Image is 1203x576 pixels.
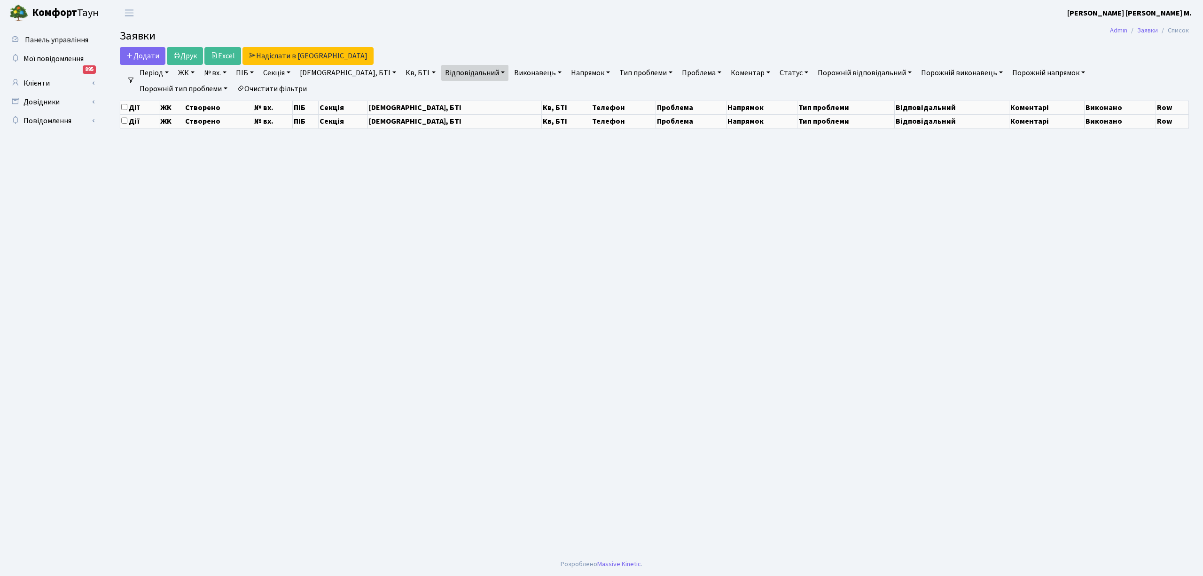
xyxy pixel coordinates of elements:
[117,5,141,21] button: Переключити навігацію
[1067,8,1192,19] a: [PERSON_NAME] [PERSON_NAME] М.
[120,114,159,128] th: Дії
[5,49,99,68] a: Мої повідомлення895
[319,114,368,128] th: Секція
[1156,114,1189,128] th: Row
[167,47,203,65] a: Друк
[120,47,165,65] a: Додати
[367,101,542,114] th: [DEMOGRAPHIC_DATA], БТІ
[1156,101,1189,114] th: Row
[1009,114,1085,128] th: Коментарі
[136,65,172,81] a: Період
[23,54,84,64] span: Мої повідомлення
[233,81,311,97] a: Очистити фільтри
[9,4,28,23] img: logo.png
[184,114,253,128] th: Створено
[5,93,99,111] a: Довідники
[797,101,894,114] th: Тип проблеми
[159,101,184,114] th: ЖК
[32,5,77,20] b: Комфорт
[259,65,294,81] a: Секція
[32,5,99,21] span: Таун
[678,65,725,81] a: Проблема
[1009,101,1085,114] th: Коментарі
[1096,21,1203,40] nav: breadcrumb
[174,65,198,81] a: ЖК
[814,65,915,81] a: Порожній відповідальний
[726,114,797,128] th: Напрямок
[253,101,292,114] th: № вх.
[895,114,1009,128] th: Відповідальний
[567,65,614,81] a: Напрямок
[120,28,156,44] span: Заявки
[1067,8,1192,18] b: [PERSON_NAME] [PERSON_NAME] М.
[293,101,319,114] th: ПІБ
[126,51,159,61] span: Додати
[656,101,726,114] th: Проблема
[402,65,439,81] a: Кв, БТІ
[319,101,368,114] th: Секція
[542,114,591,128] th: Кв, БТІ
[616,65,676,81] a: Тип проблеми
[726,101,797,114] th: Напрямок
[441,65,508,81] a: Відповідальний
[296,65,400,81] a: [DEMOGRAPHIC_DATA], БТІ
[5,31,99,49] a: Панель управління
[1137,25,1158,35] a: Заявки
[367,114,542,128] th: [DEMOGRAPHIC_DATA], БТІ
[591,114,656,128] th: Телефон
[242,47,374,65] a: Надіслати в [GEOGRAPHIC_DATA]
[776,65,812,81] a: Статус
[1008,65,1089,81] a: Порожній напрямок
[1084,114,1156,128] th: Виконано
[25,35,88,45] span: Панель управління
[1158,25,1189,36] li: Список
[232,65,258,81] a: ПІБ
[136,81,231,97] a: Порожній тип проблеми
[159,114,184,128] th: ЖК
[561,559,642,569] div: Розроблено .
[120,101,159,114] th: Дії
[656,114,726,128] th: Проблема
[293,114,319,128] th: ПІБ
[1110,25,1127,35] a: Admin
[797,114,894,128] th: Тип проблеми
[727,65,774,81] a: Коментар
[253,114,292,128] th: № вх.
[895,101,1009,114] th: Відповідальний
[204,47,241,65] a: Excel
[184,101,253,114] th: Створено
[83,65,96,74] div: 895
[200,65,230,81] a: № вх.
[591,101,656,114] th: Телефон
[917,65,1007,81] a: Порожній виконавець
[5,111,99,130] a: Повідомлення
[597,559,641,569] a: Massive Kinetic
[542,101,591,114] th: Кв, БТІ
[1084,101,1156,114] th: Виконано
[510,65,565,81] a: Виконавець
[5,74,99,93] a: Клієнти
